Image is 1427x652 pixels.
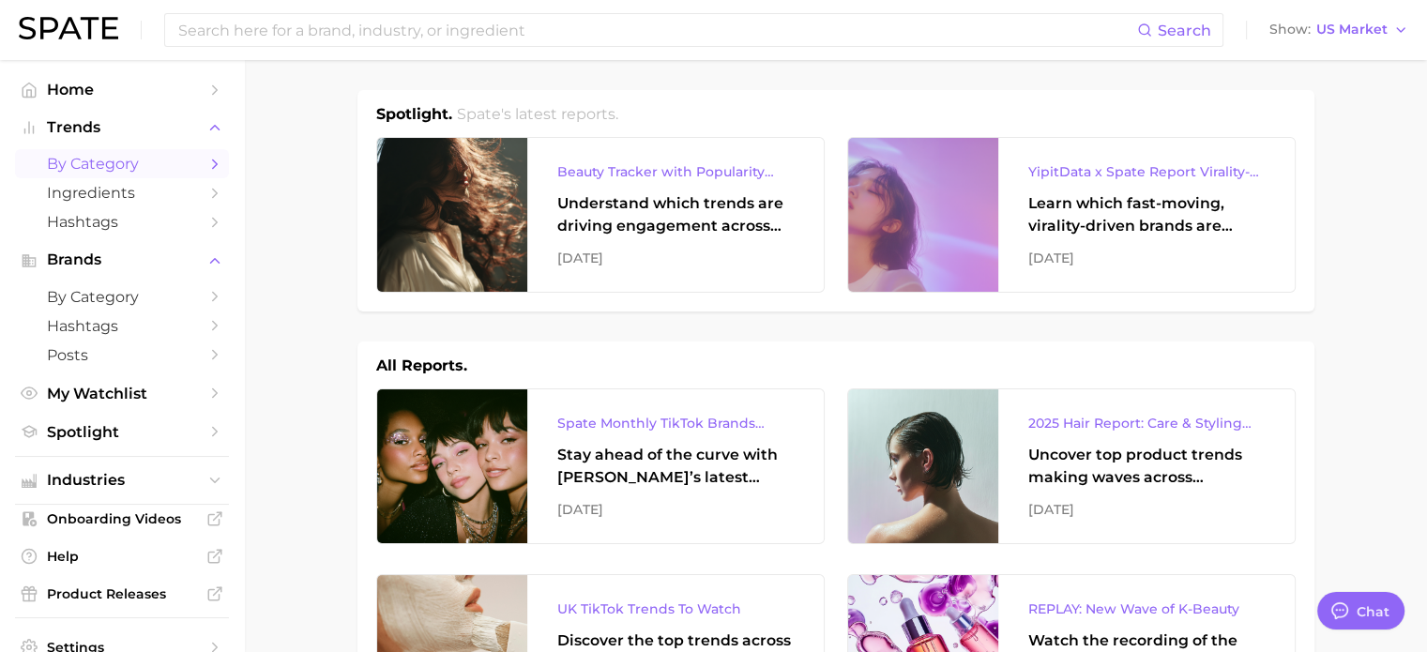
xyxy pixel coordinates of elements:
div: 2025 Hair Report: Care & Styling Products [1028,412,1265,434]
button: Industries [15,466,229,494]
a: YipitData x Spate Report Virality-Driven Brands Are Taking a Slice of the Beauty PieLearn which f... [847,137,1296,293]
div: [DATE] [1028,247,1265,269]
a: Posts [15,341,229,370]
div: [DATE] [557,498,794,521]
a: Ingredients [15,178,229,207]
button: ShowUS Market [1265,18,1413,42]
a: Home [15,75,229,104]
div: [DATE] [557,247,794,269]
span: Posts [47,346,197,364]
a: by Category [15,282,229,311]
button: Trends [15,114,229,142]
a: Hashtags [15,207,229,236]
div: YipitData x Spate Report Virality-Driven Brands Are Taking a Slice of the Beauty Pie [1028,160,1265,183]
span: Onboarding Videos [47,510,197,527]
div: Learn which fast-moving, virality-driven brands are leading the pack, the risks of viral growth, ... [1028,192,1265,237]
span: Hashtags [47,317,197,335]
span: Search [1158,22,1211,39]
span: US Market [1316,24,1388,35]
a: Spotlight [15,417,229,447]
div: Stay ahead of the curve with [PERSON_NAME]’s latest monthly tracker, spotlighting the fastest-gro... [557,444,794,489]
a: Onboarding Videos [15,505,229,533]
span: My Watchlist [47,385,197,402]
img: SPATE [19,17,118,39]
div: Uncover top product trends making waves across platforms — along with key insights into benefits,... [1028,444,1265,489]
div: [DATE] [1028,498,1265,521]
div: Beauty Tracker with Popularity Index [557,160,794,183]
span: Brands [47,251,197,268]
div: UK TikTok Trends To Watch [557,598,794,620]
a: My Watchlist [15,379,229,408]
span: Ingredients [47,184,197,202]
a: Beauty Tracker with Popularity IndexUnderstand which trends are driving engagement across platfor... [376,137,825,293]
a: by Category [15,149,229,178]
span: Spotlight [47,423,197,441]
a: 2025 Hair Report: Care & Styling ProductsUncover top product trends making waves across platforms... [847,388,1296,544]
span: Product Releases [47,585,197,602]
div: Understand which trends are driving engagement across platforms in the skin, hair, makeup, and fr... [557,192,794,237]
button: Brands [15,246,229,274]
span: by Category [47,155,197,173]
a: Spate Monthly TikTok Brands TrackerStay ahead of the curve with [PERSON_NAME]’s latest monthly tr... [376,388,825,544]
span: Industries [47,472,197,489]
input: Search here for a brand, industry, or ingredient [176,14,1137,46]
div: Spate Monthly TikTok Brands Tracker [557,412,794,434]
a: Help [15,542,229,570]
span: Trends [47,119,197,136]
span: Home [47,81,197,99]
h1: Spotlight. [376,103,452,126]
a: Product Releases [15,580,229,608]
span: Show [1269,24,1311,35]
span: Hashtags [47,213,197,231]
div: REPLAY: New Wave of K-Beauty [1028,598,1265,620]
h2: Spate's latest reports. [457,103,618,126]
span: Help [47,548,197,565]
h1: All Reports. [376,355,467,377]
span: by Category [47,288,197,306]
a: Hashtags [15,311,229,341]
